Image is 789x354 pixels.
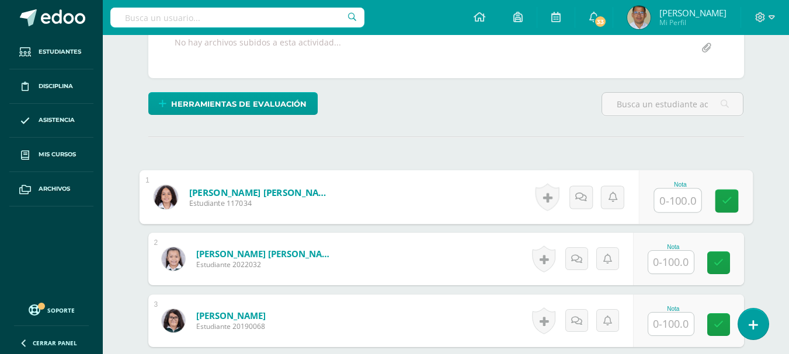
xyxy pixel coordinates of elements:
[171,93,307,115] span: Herramientas de evaluación
[648,313,694,335] input: 0-100.0
[39,115,75,125] span: Asistencia
[189,198,333,209] span: Estudiante 117034
[648,251,694,274] input: 0-100.0
[162,247,185,271] img: c0183277815abc549f8d64cf67d83855.png
[162,309,185,332] img: acdaad90721eaf38586c640f33a439b8.png
[33,339,77,347] span: Cerrar panel
[648,306,699,312] div: Nota
[196,321,266,331] span: Estudiante 20190068
[196,310,266,321] a: [PERSON_NAME]
[47,306,75,314] span: Soporte
[9,69,93,104] a: Disciplina
[39,82,73,91] span: Disciplina
[196,248,336,260] a: [PERSON_NAME] [PERSON_NAME]
[659,17,727,27] span: Mi Perfil
[602,93,743,115] input: Busca un estudiante aquí...
[39,150,76,159] span: Mis cursos
[39,47,81,57] span: Estudiantes
[39,184,70,194] span: Archivos
[148,92,318,115] a: Herramientas de evaluación
[654,181,707,188] div: Nota
[9,35,93,69] a: Estudiantes
[14,302,89,317] a: Soporte
[627,6,651,29] img: 293e8e6750dd65f1f1cc451df9eb6271.png
[196,260,336,269] span: Estudiante 2022032
[648,244,699,250] div: Nota
[594,15,607,28] span: 33
[110,8,364,27] input: Busca un usuario...
[154,185,178,209] img: 7f60502fda068584a9a1726311449777.png
[175,37,341,59] div: No hay archivos subidos a esta actividad...
[9,138,93,172] a: Mis cursos
[189,186,333,198] a: [PERSON_NAME] [PERSON_NAME]
[659,7,727,19] span: [PERSON_NAME]
[9,172,93,206] a: Archivos
[9,104,93,138] a: Asistencia
[654,189,701,212] input: 0-100.0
